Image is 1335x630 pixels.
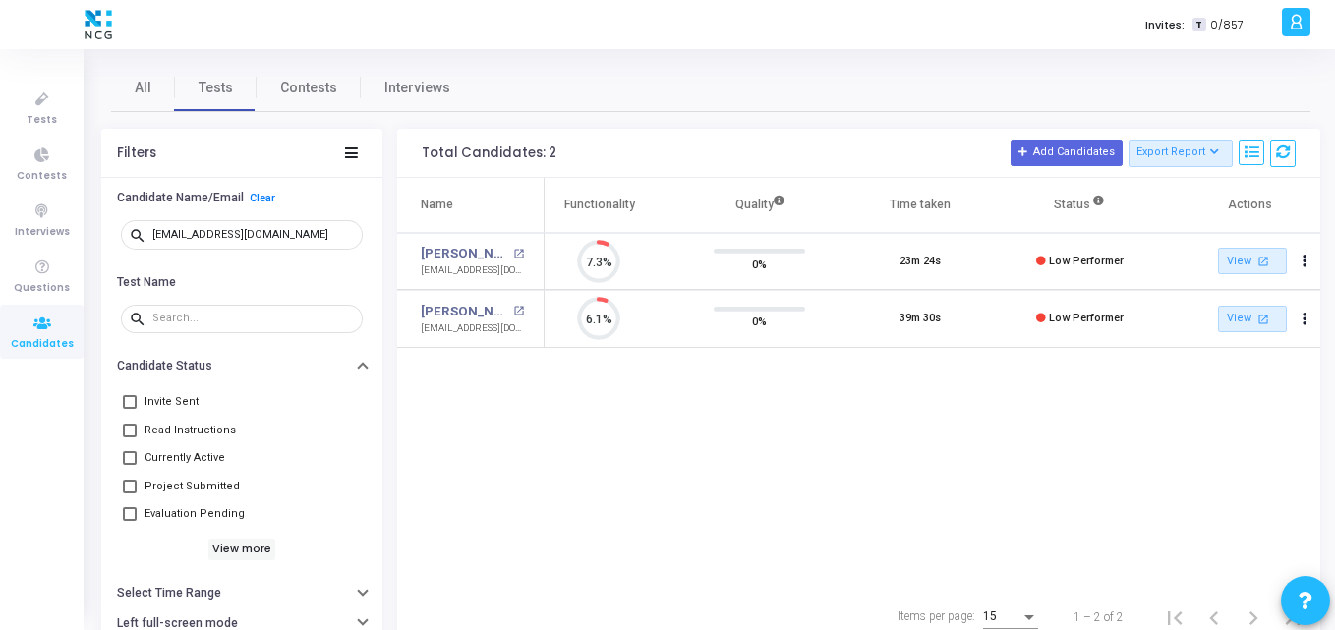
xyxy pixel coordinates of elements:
[900,254,941,270] div: 23m 24s
[1000,178,1160,233] th: Status
[199,78,233,98] span: Tests
[1292,306,1319,333] button: Actions
[145,446,225,470] span: Currently Active
[513,249,524,259] mat-icon: open_in_new
[145,475,240,498] span: Project Submitted
[1218,248,1287,274] a: View
[145,502,245,526] span: Evaluation Pending
[983,610,1038,624] mat-select: Items per page:
[752,312,767,331] span: 0%
[280,78,337,98] span: Contests
[101,351,382,381] button: Candidate Status
[117,359,212,373] h6: Candidate Status
[17,168,67,185] span: Contests
[1160,178,1320,233] th: Actions
[80,5,117,44] img: logo
[679,178,840,233] th: Quality
[145,390,199,414] span: Invite Sent
[421,321,524,336] div: [EMAIL_ADDRESS][DOMAIN_NAME]
[152,229,355,241] input: Search...
[15,224,70,241] span: Interviews
[1011,140,1123,165] button: Add Candidates
[208,539,276,560] h6: View more
[14,280,70,297] span: Questions
[421,302,508,321] a: [PERSON_NAME]
[1192,18,1205,32] span: T
[900,311,941,327] div: 39m 30s
[1292,248,1319,275] button: Actions
[1074,608,1124,626] div: 1 – 2 of 2
[129,226,152,244] mat-icon: search
[890,194,951,215] div: Time taken
[1254,253,1271,269] mat-icon: open_in_new
[101,266,382,297] button: Test Name
[101,183,382,213] button: Candidate Name/EmailClear
[421,244,508,263] a: [PERSON_NAME]
[519,178,679,233] th: Functionality
[101,578,382,608] button: Select Time Range
[1218,306,1287,332] a: View
[117,145,156,161] div: Filters
[1145,17,1185,33] label: Invites:
[152,313,355,324] input: Search...
[11,336,74,353] span: Candidates
[250,192,275,204] a: Clear
[1049,312,1124,324] span: Low Performer
[752,254,767,273] span: 0%
[898,607,975,625] div: Items per page:
[421,194,453,215] div: Name
[1254,311,1271,327] mat-icon: open_in_new
[117,191,244,205] h6: Candidate Name/Email
[421,263,524,278] div: [EMAIL_ADDRESS][DOMAIN_NAME]
[513,306,524,316] mat-icon: open_in_new
[135,78,151,98] span: All
[129,310,152,327] mat-icon: search
[983,609,997,623] span: 15
[117,586,221,601] h6: Select Time Range
[117,275,176,290] h6: Test Name
[384,78,450,98] span: Interviews
[27,112,57,129] span: Tests
[1210,17,1244,33] span: 0/857
[145,419,236,442] span: Read Instructions
[1049,255,1124,267] span: Low Performer
[422,145,556,161] div: Total Candidates: 2
[1129,140,1234,167] button: Export Report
